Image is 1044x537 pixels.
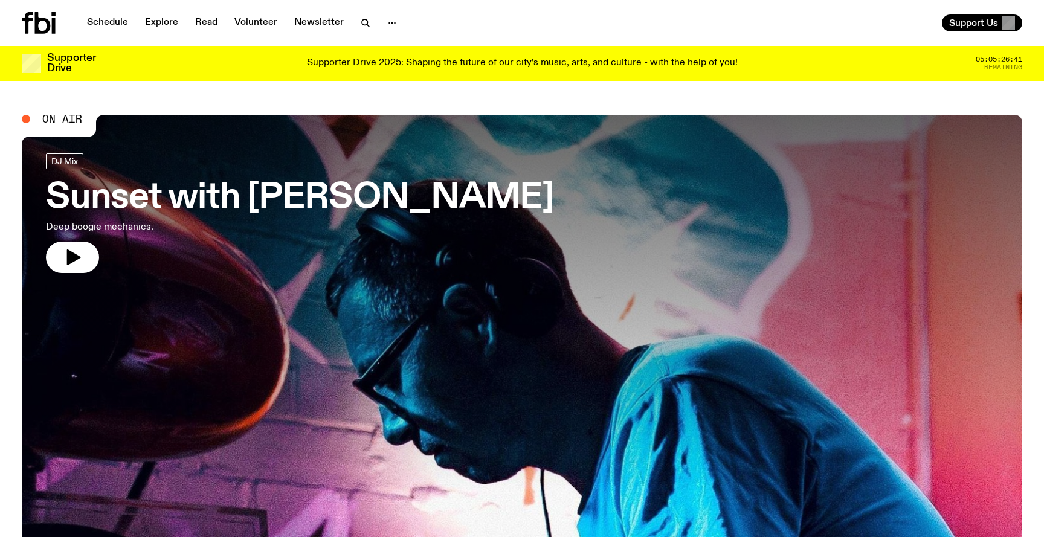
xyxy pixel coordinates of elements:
p: Deep boogie mechanics. [46,220,355,234]
a: DJ Mix [46,153,83,169]
a: Read [188,14,225,31]
span: DJ Mix [51,156,78,166]
span: Support Us [949,18,998,28]
a: Sunset with [PERSON_NAME]Deep boogie mechanics. [46,153,554,273]
a: Schedule [80,14,135,31]
a: Newsletter [287,14,351,31]
p: Supporter Drive 2025: Shaping the future of our city’s music, arts, and culture - with the help o... [307,58,738,69]
span: 05:05:26:41 [976,56,1022,63]
button: Support Us [942,14,1022,31]
span: Remaining [984,64,1022,71]
h3: Sunset with [PERSON_NAME] [46,181,554,215]
h3: Supporter Drive [47,53,95,74]
a: Volunteer [227,14,285,31]
a: Explore [138,14,185,31]
span: On Air [42,114,82,124]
